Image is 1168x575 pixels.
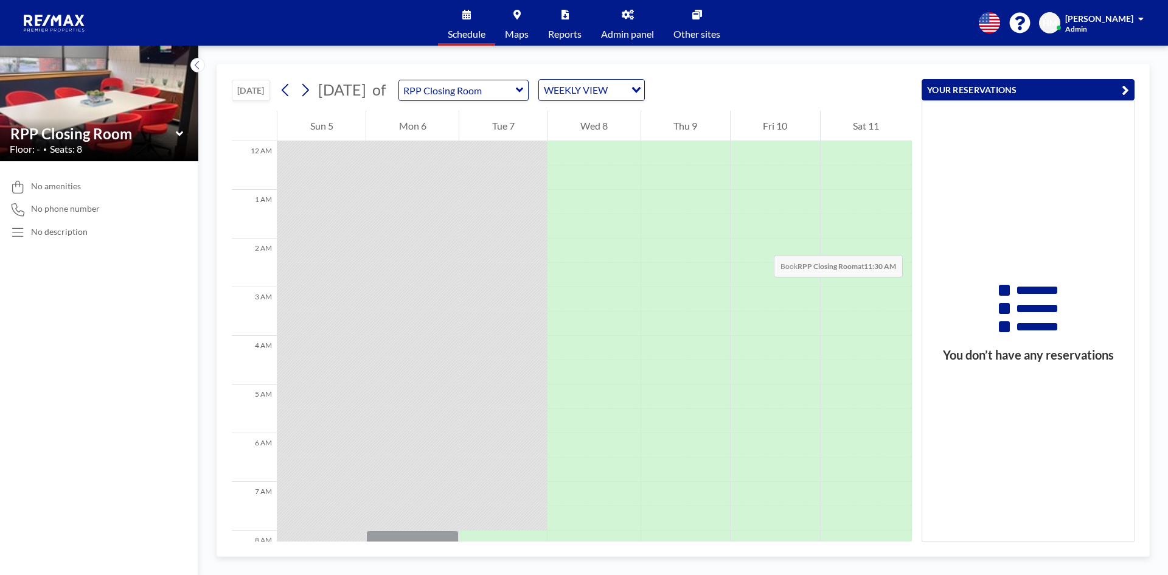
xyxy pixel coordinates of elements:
b: 11:30 AM [864,262,896,271]
span: • [43,145,47,153]
div: Sat 11 [821,111,912,141]
div: Sun 5 [277,111,366,141]
div: Search for option [539,80,644,100]
h3: You don’t have any reservations [922,347,1134,363]
div: 3 AM [232,287,277,336]
input: RPP Closing Room [399,80,516,100]
span: [DATE] [318,80,366,99]
span: [PERSON_NAME] [1065,13,1133,24]
div: 1 AM [232,190,277,239]
b: RPP Closing Room [798,262,858,271]
span: No amenities [31,181,81,192]
div: 2 AM [232,239,277,287]
div: 7 AM [232,482,277,531]
input: RPP Closing Room [10,125,176,142]
div: Wed 8 [547,111,640,141]
span: Seats: 8 [50,143,82,155]
span: Floor: - [10,143,40,155]
div: 6 AM [232,433,277,482]
span: Admin [1065,24,1087,33]
span: HM [1043,18,1057,29]
span: Book at [774,255,903,277]
span: Schedule [448,29,485,39]
div: No description [31,226,88,237]
span: Admin panel [601,29,654,39]
img: organization-logo [19,11,90,35]
button: [DATE] [232,80,270,101]
div: 4 AM [232,336,277,385]
input: Search for option [611,82,624,98]
span: No phone number [31,203,100,214]
div: Mon 6 [366,111,459,141]
div: Thu 9 [641,111,730,141]
div: 12 AM [232,141,277,190]
span: Other sites [673,29,720,39]
div: Fri 10 [731,111,820,141]
div: 5 AM [232,385,277,433]
span: Reports [548,29,582,39]
button: YOUR RESERVATIONS [922,79,1135,100]
span: of [372,80,386,99]
span: Maps [505,29,529,39]
div: Tue 7 [459,111,547,141]
span: WEEKLY VIEW [541,82,610,98]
